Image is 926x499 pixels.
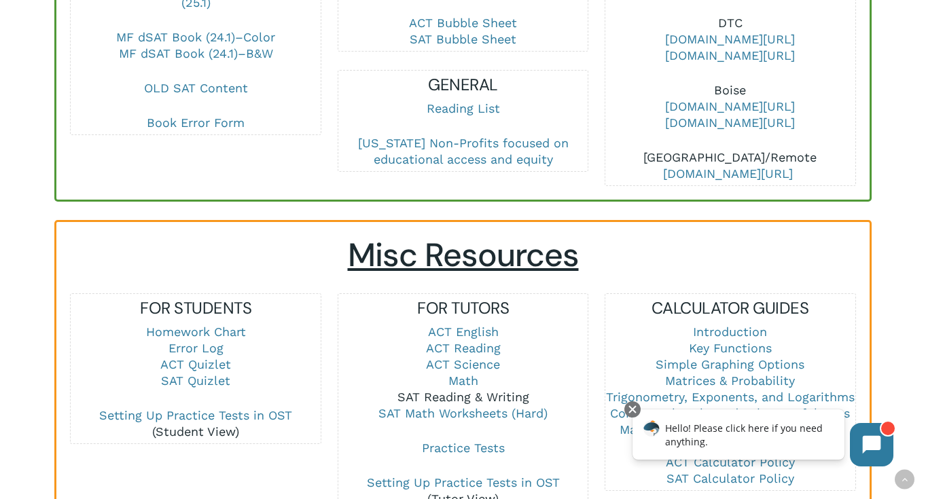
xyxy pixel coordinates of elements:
[99,408,292,422] a: Setting Up Practice Tests in OST
[338,297,588,319] h5: FOR TUTORS
[656,357,804,371] a: Simple Graphing Options
[161,373,230,388] a: SAT Quizlet
[119,46,273,60] a: MF dSAT Book (24.1)–B&W
[448,373,478,388] a: Math
[146,325,246,339] a: Homework Chart
[409,16,517,30] a: ACT Bubble Sheet
[666,471,794,485] a: SAT Calculator Policy
[689,341,772,355] a: Key Functions
[378,406,548,420] a: SAT Math Worksheets (Hard)
[665,373,795,388] a: Matrices & Probability
[663,166,793,181] a: [DOMAIN_NAME][URL]
[605,82,855,149] p: Boise
[610,406,850,420] a: Conics, Polysmlt, and Other Useful Apps
[605,149,855,182] p: [GEOGRAPHIC_DATA]/Remote
[426,341,501,355] a: ACT Reading
[426,357,500,371] a: ACT Science
[665,115,795,130] a: [DOMAIN_NAME][URL]
[71,407,321,440] p: (Student View)
[605,297,855,319] h5: CALCULATOR GUIDES
[397,390,529,404] a: SAT Reading & Writing
[160,357,231,371] a: ACT Quizlet
[422,441,505,455] a: Practice Tests
[605,15,855,82] p: DTC
[427,101,500,115] a: Reading List
[358,136,569,166] a: [US_STATE] Non-Profits focused on educational access and equity
[618,399,907,480] iframe: Chatbot
[410,32,516,46] a: SAT Bubble Sheet
[428,325,499,339] a: ACT English
[71,297,321,319] h5: FOR STUDENTS
[348,234,579,276] span: Misc Resources
[147,115,245,130] a: Book Error Form
[144,81,248,95] a: OLD SAT Content
[665,48,795,62] a: [DOMAIN_NAME][URL]
[665,99,795,113] a: [DOMAIN_NAME][URL]
[693,325,767,339] a: Introduction
[116,30,275,44] a: MF dSAT Book (24.1)–Color
[367,475,560,489] a: Setting Up Practice Tests in OST
[665,32,795,46] a: [DOMAIN_NAME][URL]
[168,341,224,355] a: Error Log
[338,74,588,96] h5: GENERAL
[606,390,855,404] a: Trigonometry, Exponents, and Logarithms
